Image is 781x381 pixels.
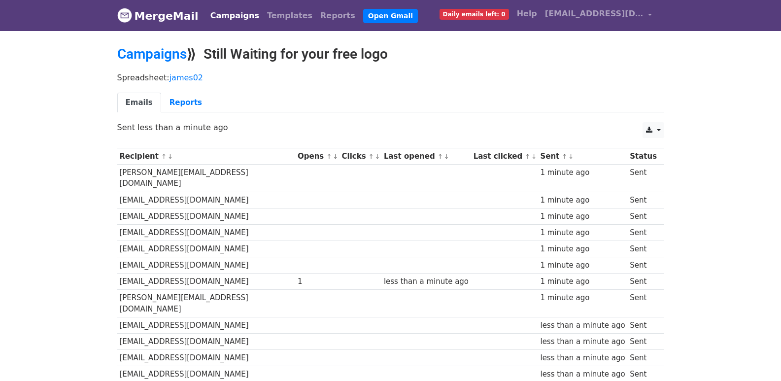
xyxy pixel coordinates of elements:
[540,195,625,206] div: 1 minute ago
[627,290,659,317] td: Sent
[540,211,625,222] div: 1 minute ago
[627,334,659,350] td: Sent
[531,153,537,160] a: ↓
[168,153,173,160] a: ↓
[117,208,296,224] td: [EMAIL_ADDRESS][DOMAIN_NAME]
[627,192,659,208] td: Sent
[471,148,538,165] th: Last clicked
[117,334,296,350] td: [EMAIL_ADDRESS][DOMAIN_NAME]
[369,153,374,160] a: ↑
[298,276,337,287] div: 1
[161,93,210,113] a: Reports
[540,336,625,347] div: less than a minute ago
[161,153,167,160] a: ↑
[316,6,359,26] a: Reports
[540,276,625,287] div: 1 minute ago
[375,153,380,160] a: ↓
[525,153,530,160] a: ↑
[540,243,625,255] div: 1 minute ago
[117,192,296,208] td: [EMAIL_ADDRESS][DOMAIN_NAME]
[627,224,659,241] td: Sent
[545,8,644,20] span: [EMAIL_ADDRESS][DOMAIN_NAME]
[627,274,659,290] td: Sent
[384,276,469,287] div: less than a minute ago
[117,241,296,257] td: [EMAIL_ADDRESS][DOMAIN_NAME]
[436,4,513,24] a: Daily emails left: 0
[117,317,296,333] td: [EMAIL_ADDRESS][DOMAIN_NAME]
[627,165,659,192] td: Sent
[540,320,625,331] div: less than a minute ago
[538,148,628,165] th: Sent
[627,208,659,224] td: Sent
[340,148,381,165] th: Clicks
[117,93,161,113] a: Emails
[540,227,625,239] div: 1 minute ago
[117,290,296,317] td: [PERSON_NAME][EMAIL_ADDRESS][DOMAIN_NAME]
[381,148,471,165] th: Last opened
[540,369,625,380] div: less than a minute ago
[568,153,574,160] a: ↓
[117,165,296,192] td: [PERSON_NAME][EMAIL_ADDRESS][DOMAIN_NAME]
[117,148,296,165] th: Recipient
[540,292,625,304] div: 1 minute ago
[117,122,664,133] p: Sent less than a minute ago
[440,9,509,20] span: Daily emails left: 0
[562,153,568,160] a: ↑
[326,153,332,160] a: ↑
[117,8,132,23] img: MergeMail logo
[541,4,656,27] a: [EMAIL_ADDRESS][DOMAIN_NAME]
[627,350,659,366] td: Sent
[117,224,296,241] td: [EMAIL_ADDRESS][DOMAIN_NAME]
[627,317,659,333] td: Sent
[540,167,625,178] div: 1 minute ago
[117,5,199,26] a: MergeMail
[363,9,418,23] a: Open Gmail
[627,257,659,274] td: Sent
[627,148,659,165] th: Status
[540,352,625,364] div: less than a minute ago
[333,153,338,160] a: ↓
[540,260,625,271] div: 1 minute ago
[438,153,443,160] a: ↑
[444,153,449,160] a: ↓
[206,6,263,26] a: Campaigns
[117,274,296,290] td: [EMAIL_ADDRESS][DOMAIN_NAME]
[117,72,664,83] p: Spreadsheet:
[295,148,340,165] th: Opens
[117,46,664,63] h2: ⟫ Still Waiting for your free logo
[170,73,203,82] a: james02
[263,6,316,26] a: Templates
[117,257,296,274] td: [EMAIL_ADDRESS][DOMAIN_NAME]
[117,350,296,366] td: [EMAIL_ADDRESS][DOMAIN_NAME]
[627,241,659,257] td: Sent
[117,46,187,62] a: Campaigns
[513,4,541,24] a: Help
